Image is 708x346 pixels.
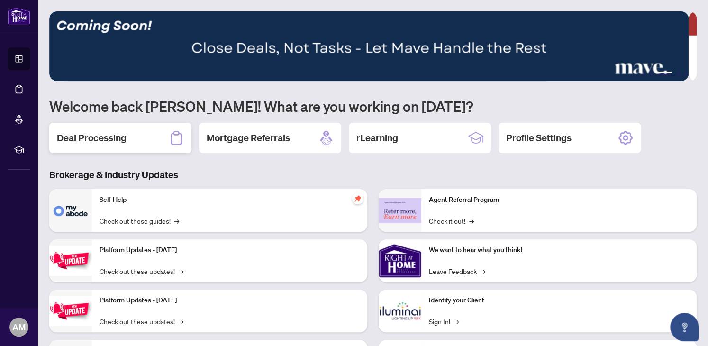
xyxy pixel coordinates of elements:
img: Platform Updates - July 8, 2025 [49,296,92,326]
span: → [174,216,179,226]
span: → [469,216,474,226]
a: Check it out!→ [429,216,474,226]
button: 3 [657,72,672,75]
img: Agent Referral Program [379,198,421,224]
span: → [179,316,183,327]
a: Leave Feedback→ [429,266,485,276]
h2: Deal Processing [57,131,127,145]
a: Check out these guides!→ [100,216,179,226]
p: Identify your Client [429,295,689,306]
button: 1 [642,72,645,75]
h2: Mortgage Referrals [207,131,290,145]
img: Platform Updates - July 21, 2025 [49,246,92,275]
p: Platform Updates - [DATE] [100,245,360,255]
span: AM [12,320,26,334]
span: → [454,316,459,327]
h2: rLearning [356,131,398,145]
span: → [481,266,485,276]
img: logo [8,7,30,25]
h1: Welcome back [PERSON_NAME]! What are you working on [DATE]? [49,97,697,115]
h3: Brokerage & Industry Updates [49,168,697,182]
p: We want to hear what you think! [429,245,689,255]
img: Self-Help [49,189,92,232]
span: pushpin [352,193,363,204]
button: 4 [676,72,680,75]
button: 5 [683,72,687,75]
a: Check out these updates!→ [100,316,183,327]
img: Slide 2 [49,11,689,81]
img: We want to hear what you think! [379,239,421,282]
button: 2 [649,72,653,75]
h2: Profile Settings [506,131,572,145]
a: Sign In!→ [429,316,459,327]
a: Check out these updates!→ [100,266,183,276]
button: Open asap [670,313,699,341]
p: Platform Updates - [DATE] [100,295,360,306]
p: Agent Referral Program [429,195,689,205]
span: → [179,266,183,276]
img: Identify your Client [379,290,421,332]
p: Self-Help [100,195,360,205]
